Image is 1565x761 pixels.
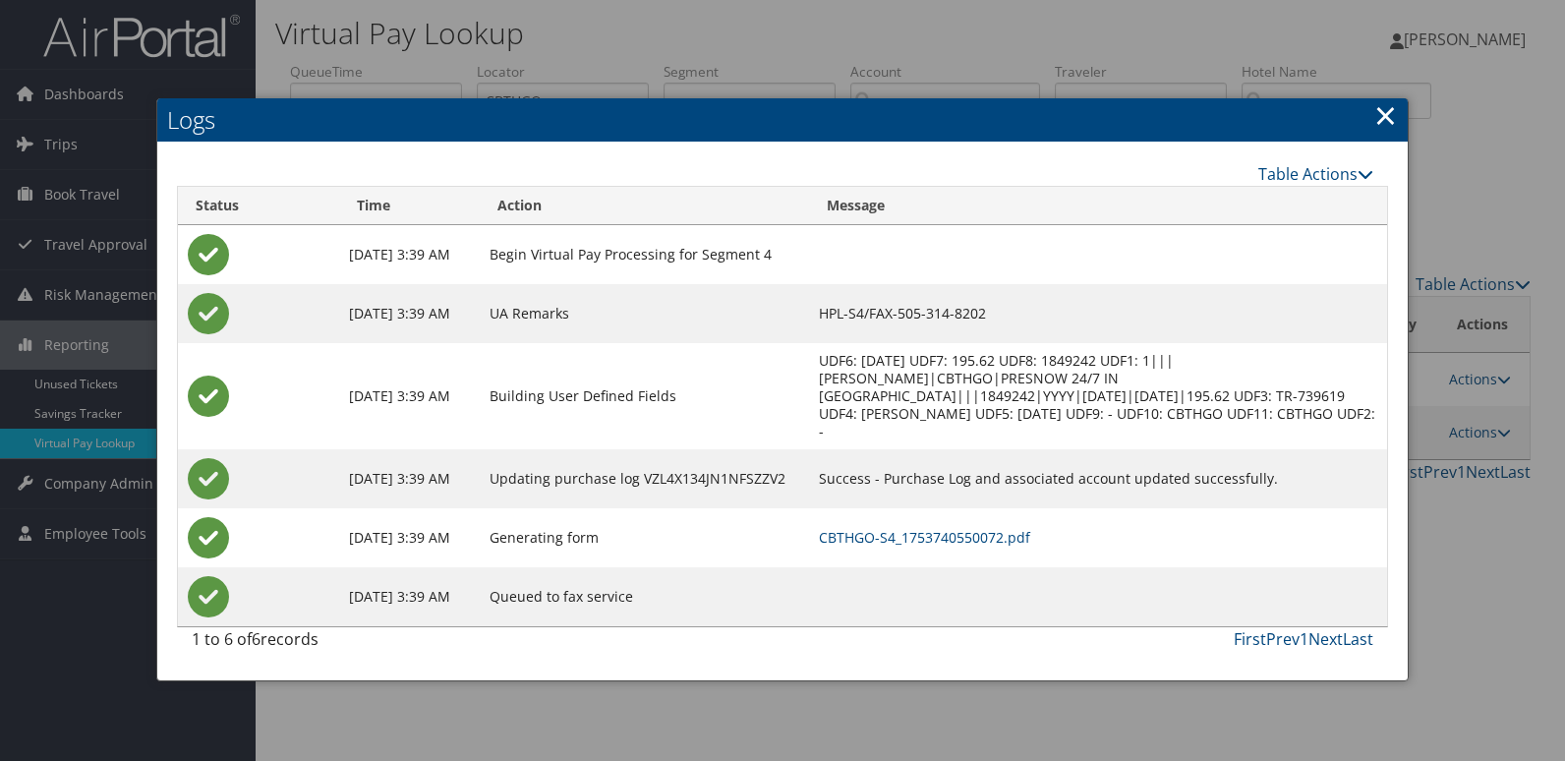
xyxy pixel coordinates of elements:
td: Building User Defined Fields [480,343,809,449]
td: Begin Virtual Pay Processing for Segment 4 [480,225,809,284]
a: Last [1343,628,1373,650]
a: CBTHGO-S4_1753740550072.pdf [819,528,1030,547]
th: Status: activate to sort column ascending [178,187,338,225]
a: Prev [1266,628,1300,650]
td: Updating purchase log VZL4X134JN1NFSZZV2 [480,449,809,508]
td: UA Remarks [480,284,809,343]
td: [DATE] 3:39 AM [339,225,480,284]
h2: Logs [157,98,1408,142]
th: Action: activate to sort column ascending [480,187,809,225]
a: Table Actions [1258,163,1373,185]
td: [DATE] 3:39 AM [339,449,480,508]
td: UDF6: [DATE] UDF7: 195.62 UDF8: 1849242 UDF1: 1|||[PERSON_NAME]|CBTHGO|PRESNOW 24/7 IN [GEOGRAPHI... [809,343,1387,449]
a: Close [1374,95,1397,135]
a: First [1234,628,1266,650]
td: [DATE] 3:39 AM [339,508,480,567]
th: Message: activate to sort column ascending [809,187,1387,225]
td: HPL-S4/FAX-505-314-8202 [809,284,1387,343]
a: 1 [1300,628,1308,650]
span: 6 [252,628,261,650]
td: Generating form [480,508,809,567]
a: Next [1308,628,1343,650]
td: Success - Purchase Log and associated account updated successfully. [809,449,1387,508]
th: Time: activate to sort column ascending [339,187,480,225]
td: [DATE] 3:39 AM [339,343,480,449]
td: Queued to fax service [480,567,809,626]
td: [DATE] 3:39 AM [339,284,480,343]
div: 1 to 6 of records [192,627,465,661]
td: [DATE] 3:39 AM [339,567,480,626]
